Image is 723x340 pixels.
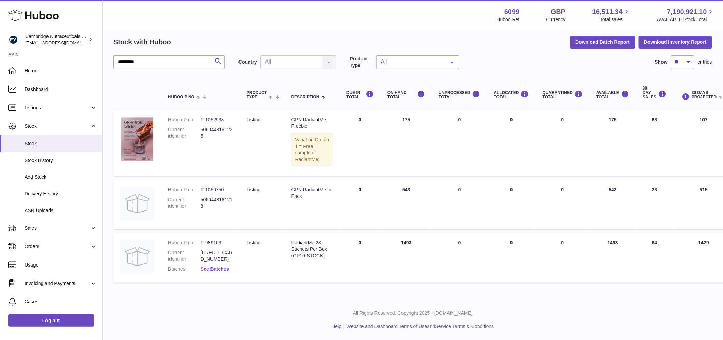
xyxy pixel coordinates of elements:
[168,196,201,209] dt: Current identifier
[667,7,707,16] span: 7,190,921.10
[108,310,718,316] p: All Rights Reserved. Copyright 2025 - [DOMAIN_NAME]
[340,110,381,176] td: 0
[381,180,432,229] td: 543
[497,16,520,23] div: Huboo Ref
[487,180,536,229] td: 0
[25,157,97,164] span: Stock History
[247,187,260,192] span: listing
[168,249,201,262] dt: Current identifier
[201,117,233,123] dd: P-1052938
[432,233,487,283] td: 0
[494,90,529,99] div: ALLOCATED Total
[504,7,520,16] strong: 6099
[201,249,233,262] dd: [CREDIT_CARD_NUMBER]
[25,207,97,214] span: ASN Uploads
[8,314,94,327] a: Log out
[247,91,267,99] span: Product Type
[570,36,636,48] button: Download Batch Report
[168,117,201,123] dt: Huboo P no
[639,36,712,48] button: Download Inventory Report
[387,90,425,99] div: ON HAND Total
[592,7,630,23] a: 16,511.34 Total sales
[25,40,100,45] span: [EMAIL_ADDRESS][DOMAIN_NAME]
[25,86,97,93] span: Dashboard
[657,7,715,23] a: 7,190,921.10 AVAILABLE Stock Total
[636,110,673,176] td: 68
[120,187,154,221] img: product image
[435,324,494,329] a: Service Terms & Conditions
[291,95,319,99] span: Description
[8,35,18,45] img: huboo@camnutra.com
[590,233,636,283] td: 1493
[381,233,432,283] td: 1493
[25,280,90,287] span: Invoicing and Payments
[113,38,171,47] h2: Stock with Huboo
[551,7,565,16] strong: GBP
[432,180,487,229] td: 0
[25,262,97,268] span: Usage
[291,117,333,130] div: GPN RadiantMe Freebie
[25,191,97,197] span: Delivery History
[561,117,564,122] span: 0
[655,59,668,65] label: Show
[25,243,90,250] span: Orders
[201,187,233,193] dd: P-1050750
[379,58,445,65] span: All
[291,240,333,259] div: RadiantMe 28 Sachets Per Box (GP10-STOCK)
[344,323,494,330] li: and
[600,16,630,23] span: Total sales
[168,240,201,246] dt: Huboo P no
[168,126,201,139] dt: Current identifier
[168,187,201,193] dt: Huboo P no
[25,140,97,147] span: Stock
[25,174,97,180] span: Add Stock
[592,7,623,16] span: 16,511.34
[590,110,636,176] td: 175
[201,240,233,246] dd: P-989103
[340,233,381,283] td: 0
[636,233,673,283] td: 64
[25,299,97,305] span: Cases
[561,187,564,192] span: 0
[25,225,90,231] span: Sales
[561,240,564,245] span: 0
[120,117,154,161] img: product image
[168,95,194,99] span: Huboo P no
[25,105,90,111] span: Listings
[692,91,717,99] span: 30 DAYS PROJECTED
[543,90,583,99] div: QUARANTINED Total
[238,59,257,65] label: Country
[350,56,373,69] label: Product Type
[432,110,487,176] td: 0
[590,180,636,229] td: 543
[201,196,233,209] dd: 5060448161218
[25,33,87,46] div: Cambridge Nutraceuticals Ltd
[120,240,154,274] img: product image
[636,180,673,229] td: 28
[168,266,201,272] dt: Batches
[657,16,715,23] span: AVAILABLE Stock Total
[247,117,260,122] span: listing
[346,324,427,329] a: Website and Dashboard Terms of Use
[201,126,233,139] dd: 5060448161225
[546,16,566,23] div: Currency
[25,68,97,74] span: Home
[201,266,229,272] a: See Batches
[643,86,666,100] div: 30 DAY SALES
[487,110,536,176] td: 0
[332,324,342,329] a: Help
[381,110,432,176] td: 175
[698,59,712,65] span: entries
[247,240,260,245] span: listing
[291,187,333,200] div: GPN RadiantMe In Pack
[487,233,536,283] td: 0
[346,90,374,99] div: DUE IN TOTAL
[439,90,480,99] div: UNPROCESSED Total
[597,90,629,99] div: AVAILABLE Total
[340,180,381,229] td: 0
[295,137,329,162] span: Option 1 = Free sample of RadiantMe;
[25,123,90,130] span: Stock
[291,133,333,166] div: Variation:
